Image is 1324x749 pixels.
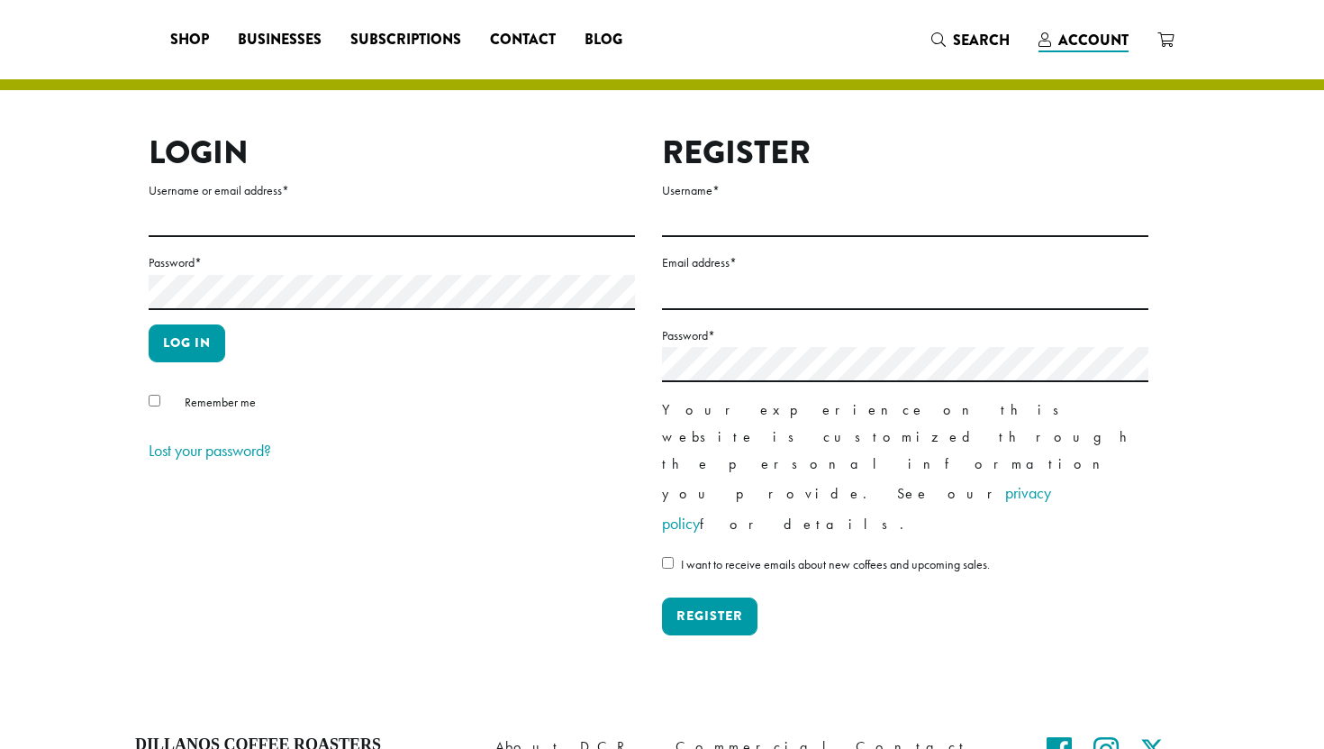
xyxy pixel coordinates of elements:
[953,30,1010,50] span: Search
[149,133,635,172] h2: Login
[662,598,757,635] button: Register
[350,29,461,51] span: Subscriptions
[149,324,225,362] button: Log in
[585,29,622,51] span: Blog
[149,179,635,202] label: Username or email address
[917,25,1024,55] a: Search
[490,29,556,51] span: Contact
[1058,30,1129,50] span: Account
[662,324,1148,347] label: Password
[662,557,674,569] input: I want to receive emails about new coffees and upcoming sales.
[156,25,223,54] a: Shop
[662,133,1148,172] h2: Register
[662,397,1148,539] p: Your experience on this website is customized through the personal information you provide. See o...
[662,251,1148,274] label: Email address
[170,29,209,51] span: Shop
[149,251,635,274] label: Password
[662,482,1051,534] a: privacy policy
[238,29,322,51] span: Businesses
[681,556,990,572] span: I want to receive emails about new coffees and upcoming sales.
[662,179,1148,202] label: Username
[185,394,256,410] span: Remember me
[149,440,271,461] a: Lost your password?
